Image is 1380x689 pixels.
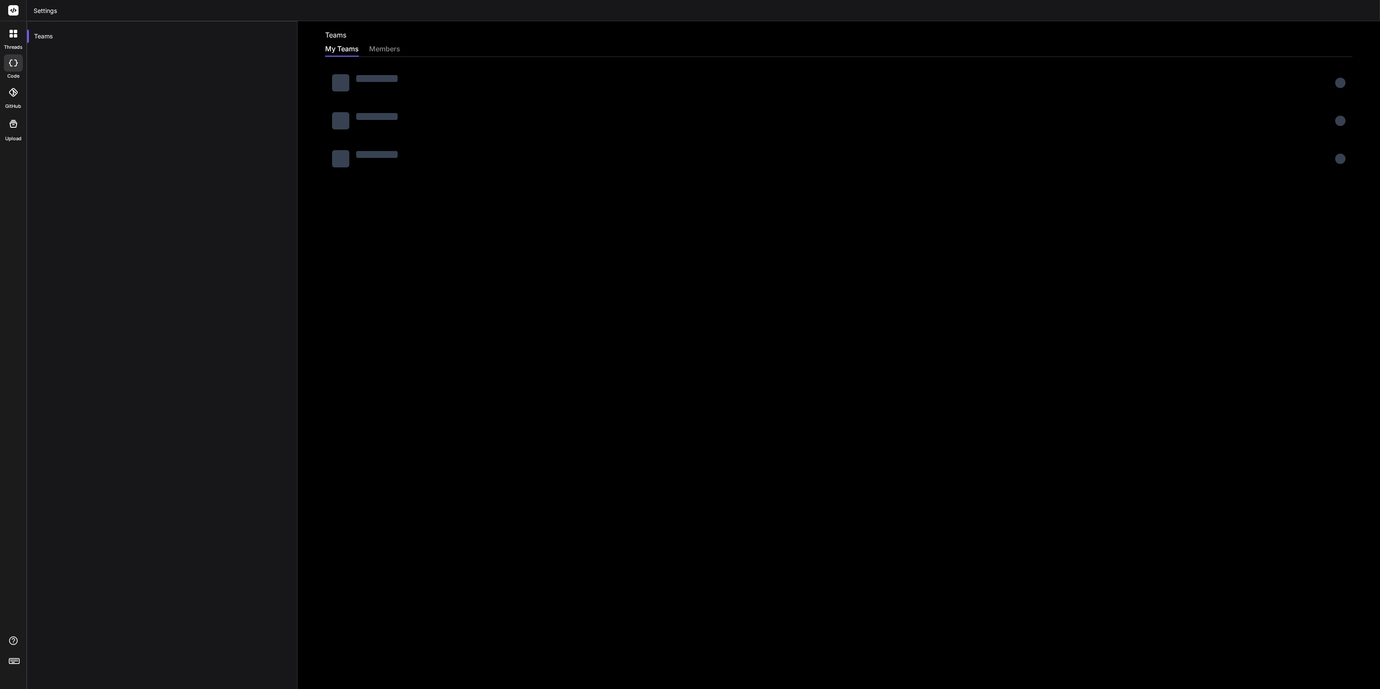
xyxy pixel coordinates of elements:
[369,44,400,56] div: members
[325,30,346,40] h2: Teams
[325,44,359,56] div: My Teams
[7,72,19,80] label: code
[5,103,21,110] label: GitHub
[27,27,297,46] div: Teams
[5,135,22,142] label: Upload
[4,44,22,51] label: threads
